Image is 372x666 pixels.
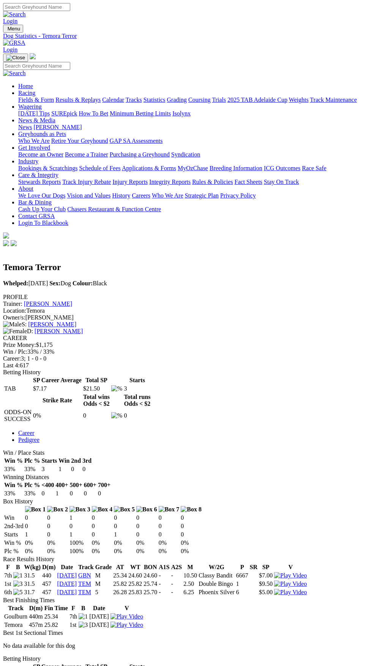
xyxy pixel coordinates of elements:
[3,449,369,456] div: Win / Place Stats
[47,522,68,530] td: 0
[128,563,142,571] th: WT
[123,377,151,384] th: Starts
[110,138,163,144] a: GAP SA Assessments
[171,588,182,596] td: -
[180,547,202,555] td: 0%
[33,408,82,423] td: 0%
[167,96,187,103] a: Grading
[18,131,66,137] a: Greyhounds as Pets
[171,572,182,579] td: -
[73,280,93,286] b: Colour:
[274,572,307,579] a: View replay
[47,539,68,547] td: 0%
[18,138,50,144] a: Who We Are
[33,393,82,408] th: Strike Rate
[69,604,77,612] th: F
[3,301,22,307] span: Trainer:
[24,580,41,588] td: 31.5
[4,588,12,596] td: 6th
[264,179,299,185] a: Stay On Track
[3,328,33,334] span: D:
[69,547,91,555] td: 100%
[289,96,309,103] a: Weights
[136,522,158,530] td: 0
[91,539,113,547] td: 0%
[180,522,202,530] td: 0
[113,563,127,571] th: AT
[41,465,57,473] td: 3
[110,613,143,620] img: Play Video
[4,580,12,588] td: 1st
[57,572,77,579] a: [DATE]
[24,481,40,489] th: Plc %
[158,522,180,530] td: 0
[25,547,46,555] td: 0%
[3,348,369,355] div: 33% / 33%
[78,563,94,571] th: Track
[33,377,82,384] th: SP Career Average
[84,490,97,497] td: 0
[95,563,112,571] th: Grade
[98,490,111,497] td: 0
[3,314,369,321] div: [PERSON_NAME]
[35,328,83,334] a: [PERSON_NAME]
[30,53,36,59] img: logo-grsa-white.png
[171,563,182,571] th: A2S
[13,563,23,571] th: B
[18,206,66,212] a: Cash Up Your Club
[47,531,68,538] td: 0
[136,547,158,555] td: 0%
[24,490,40,497] td: 33%
[18,144,50,151] a: Get Involved
[18,185,33,192] a: About
[13,589,22,596] img: 5
[18,138,369,144] div: Greyhounds as Pets
[274,572,307,579] img: Play Video
[24,301,72,307] a: [PERSON_NAME]
[3,62,70,70] input: Search
[18,206,369,213] div: Bar & Dining
[143,96,166,103] a: Statistics
[18,158,38,165] a: Industry
[3,3,70,11] input: Search
[128,588,142,596] td: 25.83
[58,465,70,473] td: 1
[91,514,113,522] td: 0
[78,572,91,579] a: GBN
[171,151,200,158] a: Syndication
[28,321,76,327] a: [PERSON_NAME]
[18,165,77,171] a: Bookings & Scratchings
[4,457,23,465] th: Win %
[4,408,32,423] td: ODDS-ON SUCCESS
[18,124,32,130] a: News
[62,179,111,185] a: Track Injury Rebate
[3,54,28,62] button: Toggle navigation
[47,506,68,513] img: Box 2
[236,572,249,579] td: 6667
[3,362,20,369] span: Last 4:
[79,622,88,628] img: 3
[113,547,135,555] td: 0%
[259,588,273,596] td: $5.00
[49,280,71,286] span: Dog
[57,581,77,587] a: [DATE]
[128,572,142,579] td: 24.60
[24,563,41,571] th: W(kg)
[3,342,369,348] div: $1,175
[302,165,326,171] a: Race Safe
[6,55,25,61] img: Close
[178,165,208,171] a: MyOzChase
[41,490,54,497] td: 0
[181,506,202,513] img: Box 8
[42,572,56,579] td: 440
[4,522,24,530] td: 2nd-3rd
[143,580,158,588] td: 25.74
[3,556,369,563] div: Race Results History
[33,385,82,392] td: $7.17
[24,572,41,579] td: 31.5
[143,563,158,571] th: BON
[113,539,135,547] td: 0%
[236,563,249,571] th: P
[42,588,56,596] td: 457
[18,83,33,89] a: Home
